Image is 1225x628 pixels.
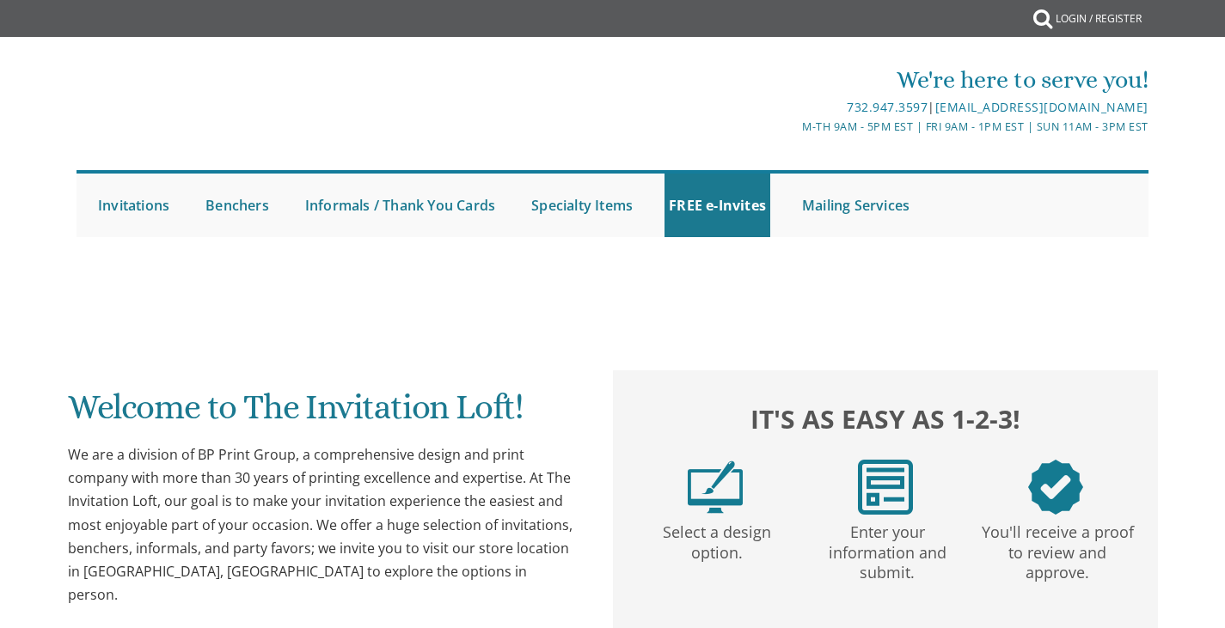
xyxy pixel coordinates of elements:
[630,399,1141,438] h2: It's as easy as 1-2-3!
[435,118,1148,136] div: M-Th 9am - 5pm EST | Fri 9am - 1pm EST | Sun 11am - 3pm EST
[435,63,1148,97] div: We're here to serve you!
[527,174,637,237] a: Specialty Items
[94,174,174,237] a: Invitations
[688,460,743,515] img: step1.png
[68,388,579,439] h1: Welcome to The Invitation Loft!
[68,443,579,607] div: We are a division of BP Print Group, a comprehensive design and print company with more than 30 y...
[976,515,1139,583] p: You'll receive a proof to review and approve.
[847,99,928,115] a: 732.947.3597
[301,174,499,237] a: Informals / Thank You Cards
[435,97,1148,118] div: |
[1028,460,1083,515] img: step3.png
[201,174,273,237] a: Benchers
[935,99,1148,115] a: [EMAIL_ADDRESS][DOMAIN_NAME]
[635,515,799,564] p: Select a design option.
[858,460,913,515] img: step2.png
[798,174,914,237] a: Mailing Services
[665,174,770,237] a: FREE e-Invites
[805,515,969,583] p: Enter your information and submit.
